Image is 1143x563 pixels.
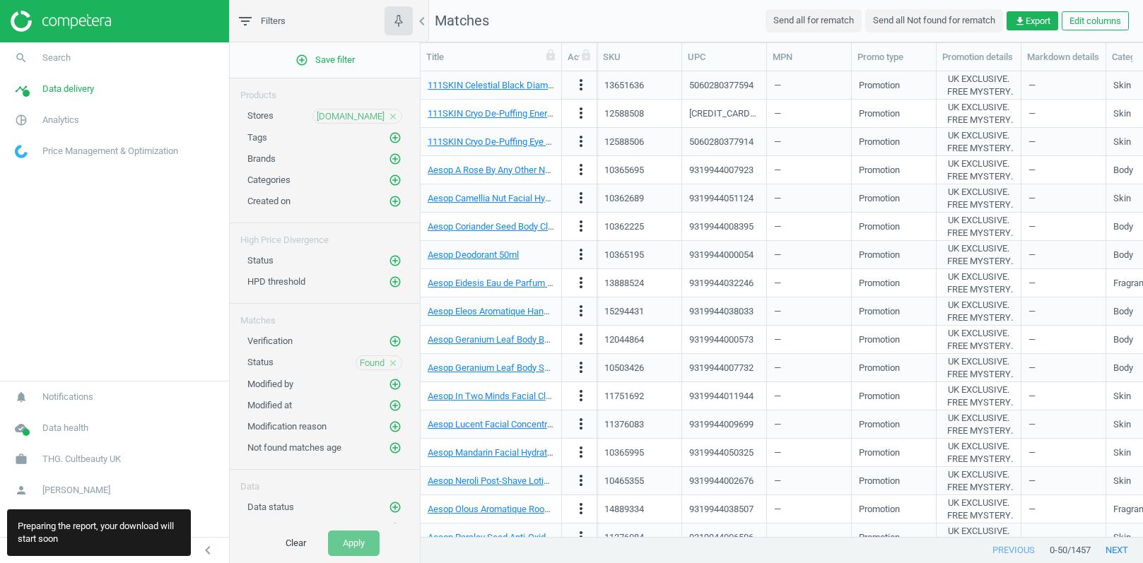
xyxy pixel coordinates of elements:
[573,331,590,349] button: more_vert
[388,358,398,368] i: close
[8,415,35,441] i: cloud_done
[1028,186,1098,211] div: —
[428,306,593,316] a: Aesop Eleos Aromatique Hand Balm 75ml
[389,254,401,267] i: add_circle_outline
[604,446,644,459] div: 10365995
[604,531,644,544] div: 11376084
[389,522,401,535] i: add_circle_outline
[689,531,754,544] div: 9319944006506
[773,51,845,64] div: MPN
[689,333,754,346] div: 9319944000573
[573,500,590,517] i: more_vert
[1028,242,1098,267] div: —
[317,110,385,123] span: [DOMAIN_NAME]
[428,221,602,232] a: Aesop Coriander Seed Body Cleanser 500ml
[604,79,644,92] div: 13651636
[774,186,844,211] div: —
[857,51,930,64] div: Promo type
[428,165,649,175] a: Aesop A Rose By Any Other Name Body Cleanser 500ml
[388,377,402,391] button: add_circle_outline
[859,214,929,239] div: Promotion
[859,440,929,465] div: Promotion
[859,271,929,295] div: Promotion
[1028,525,1098,550] div: —
[859,525,929,550] div: Promotion
[604,362,644,374] div: 10503426
[774,497,844,521] div: —
[388,112,398,122] i: close
[8,384,35,410] i: notifications
[388,441,402,455] button: add_circle_outline
[1050,544,1067,557] span: 0 - 50
[389,131,401,144] i: add_circle_outline
[573,444,590,462] button: more_vert
[859,158,929,182] div: Promotion
[573,472,590,490] button: more_vert
[247,400,292,410] span: Modified at
[8,477,35,504] i: person
[689,277,754,290] div: 9319944032246
[428,532,675,543] a: Aesop Parsley Seed Anti-Oxidant Facial Hydrating Cream 60ml
[426,51,556,64] div: Title
[573,528,590,547] button: more_vert
[389,399,401,412] i: add_circle_outline
[1028,497,1098,521] div: —
[604,107,644,120] div: 12588508
[389,275,401,288] i: add_circle_outline
[1113,446,1131,459] div: Skin
[1028,271,1098,295] div: —
[944,73,1014,98] span: UK EXCLUSIVE. FREE MYSTERY GIFT when you spend £80 on anything.*
[689,192,754,205] div: 9319944051124
[42,52,71,64] span: Search
[573,444,590,461] i: more_vert
[944,412,1014,437] span: UK EXCLUSIVE. FREE MYSTERY GIFT when you spend £80 on anything.*
[604,305,644,318] div: 15294431
[859,468,929,493] div: Promotion
[859,497,929,521] div: Promotion
[388,275,402,289] button: add_circle_outline
[388,173,402,187] button: add_circle_outline
[388,254,402,268] button: add_circle_outline
[573,161,590,178] i: more_vert
[42,422,88,434] span: Data health
[944,271,1014,296] span: UK EXCLUSIVE. FREE MYSTERY GIFT when you spend £80 on anything.*
[8,45,35,71] i: search
[573,218,590,235] i: more_vert
[573,528,590,545] i: more_vert
[1028,158,1098,182] div: —
[774,214,844,239] div: —
[604,475,644,487] div: 10465355
[1028,327,1098,352] div: —
[1113,333,1133,346] div: Body
[230,470,420,493] div: Data
[604,390,644,403] div: 11751692
[604,192,644,205] div: 10362689
[1113,305,1133,318] div: Body
[859,355,929,380] div: Promotion
[389,174,401,186] i: add_circle_outline
[247,174,291,185] span: Categories
[604,333,644,346] div: 12044864
[944,214,1014,239] span: UK EXCLUSIVE. FREE MYSTERY GIFT when you spend £80 on anything.*
[247,442,341,453] span: Not found matches age
[774,412,844,437] div: —
[1113,136,1131,148] div: Skin
[859,242,929,267] div: Promotion
[573,246,590,263] i: more_vert
[573,387,590,404] i: more_vert
[573,105,590,122] i: more_vert
[428,193,628,203] a: Aesop Camellia Nut Facial Hydrating Cream 120ml
[689,220,754,233] div: 9319944008395
[573,76,590,95] button: more_vert
[389,153,401,165] i: add_circle_outline
[388,152,402,166] button: add_circle_outline
[942,51,1015,64] div: Promotion details
[428,334,586,345] a: Aesop Geranium Leaf Body Balm 500ml
[388,500,402,514] button: add_circle_outline
[774,101,844,126] div: —
[604,277,644,290] div: 13888524
[604,503,644,516] div: 14889334
[573,189,590,208] button: more_vert
[944,242,1014,268] span: UK EXCLUSIVE. FREE MYSTERY GIFT when you spend £80 on anything.*
[230,223,420,247] div: High Price Divergence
